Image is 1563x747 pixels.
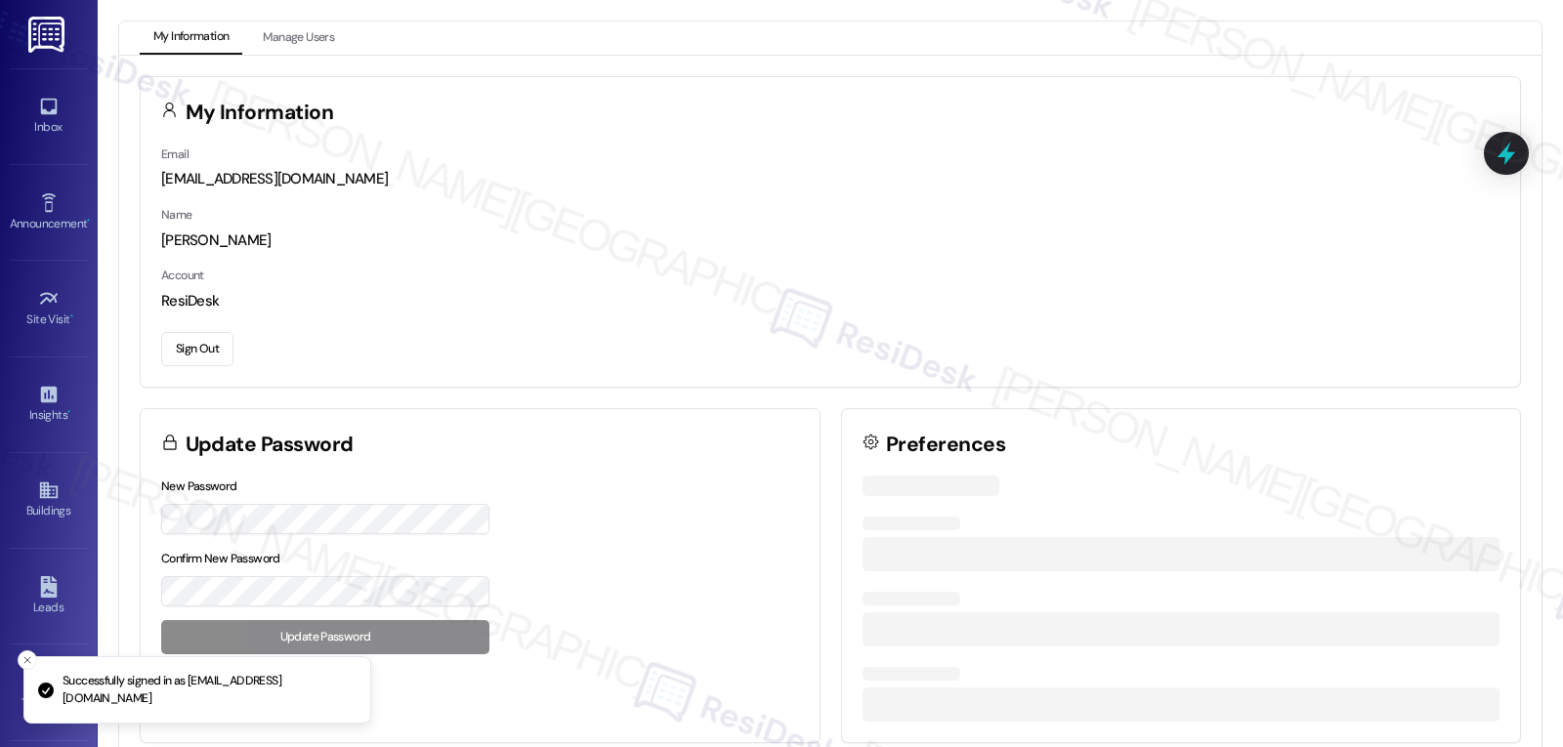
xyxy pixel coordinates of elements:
[161,332,233,366] button: Sign Out
[161,478,237,494] label: New Password
[249,21,348,55] button: Manage Users
[28,17,68,53] img: ResiDesk Logo
[161,268,204,283] label: Account
[161,169,1500,189] div: [EMAIL_ADDRESS][DOMAIN_NAME]
[67,405,70,419] span: •
[161,551,280,566] label: Confirm New Password
[886,435,1005,455] h3: Preferences
[161,207,192,223] label: Name
[161,291,1500,311] div: ResiDesk
[63,673,355,707] p: Successfully signed in as [EMAIL_ADDRESS][DOMAIN_NAME]
[10,570,88,623] a: Leads
[10,90,88,143] a: Inbox
[161,146,189,162] label: Email
[186,103,334,123] h3: My Information
[161,230,1500,251] div: [PERSON_NAME]
[70,310,73,323] span: •
[10,378,88,431] a: Insights •
[10,666,88,719] a: Templates •
[87,214,90,228] span: •
[18,650,37,670] button: Close toast
[10,282,88,335] a: Site Visit •
[10,474,88,526] a: Buildings
[186,435,354,455] h3: Update Password
[140,21,242,55] button: My Information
